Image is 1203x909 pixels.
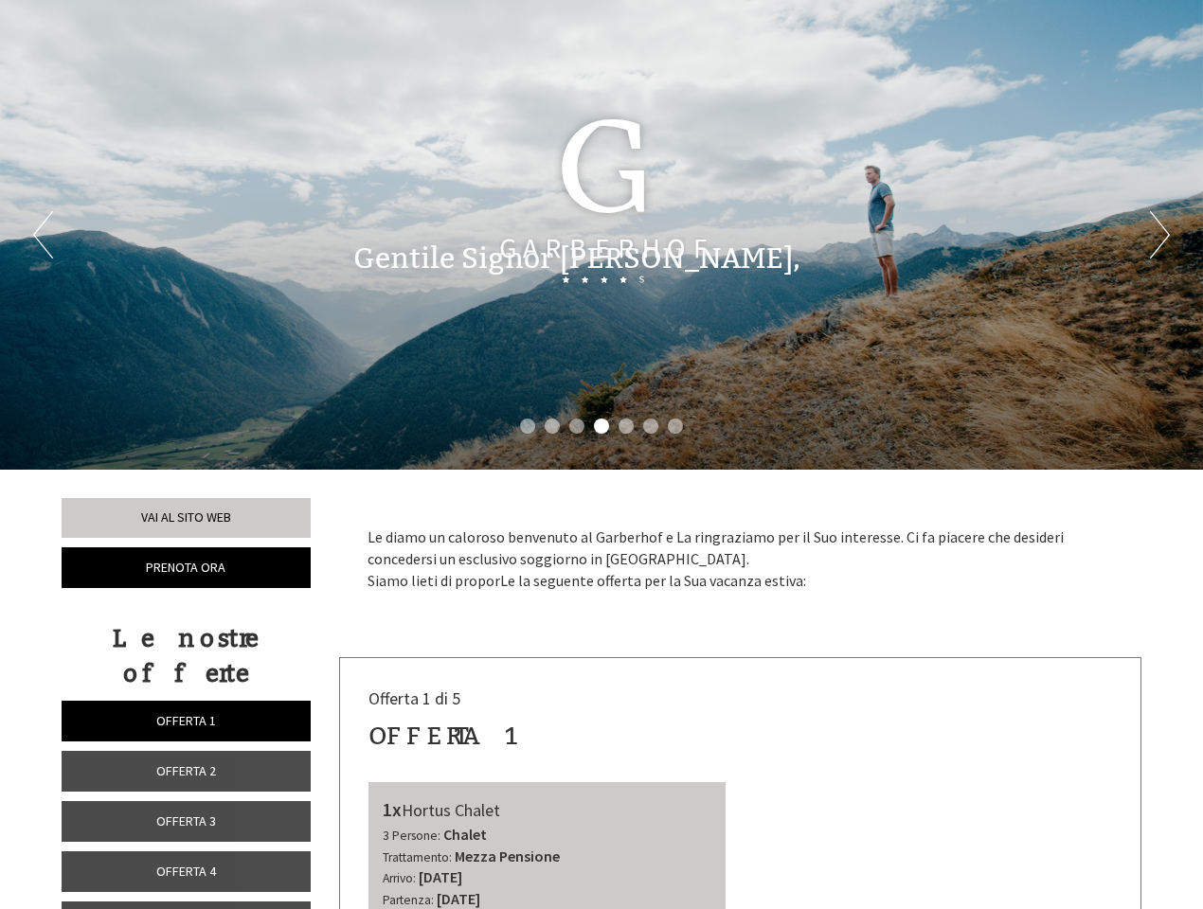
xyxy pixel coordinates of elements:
small: 3 Persone: [383,828,440,844]
span: Offerta 1 di 5 [368,687,460,709]
p: Le diamo un caloroso benvenuto al Garberhof e La ringraziamo per il Suo interesse. Ci fa piacere ... [368,526,1114,592]
div: Le nostre offerte [62,621,311,691]
span: Offerta 4 [156,863,216,880]
small: Partenza: [383,892,434,908]
b: [DATE] [437,889,480,908]
a: Vai al sito web [62,498,311,538]
small: Arrivo: [383,870,416,886]
span: Offerta 2 [156,762,216,779]
div: Hortus Chalet [383,796,712,824]
h1: Gentile Signor [PERSON_NAME], [353,243,800,275]
span: Offerta 3 [156,812,216,829]
small: Trattamento: [383,849,452,865]
b: Mezza Pensione [455,847,560,865]
span: Offerta 1 [156,712,216,729]
div: Offerta 1 [368,719,521,754]
b: 1x [383,797,402,821]
b: [DATE] [419,867,462,886]
a: Prenota ora [62,547,311,588]
b: Chalet [443,825,487,844]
